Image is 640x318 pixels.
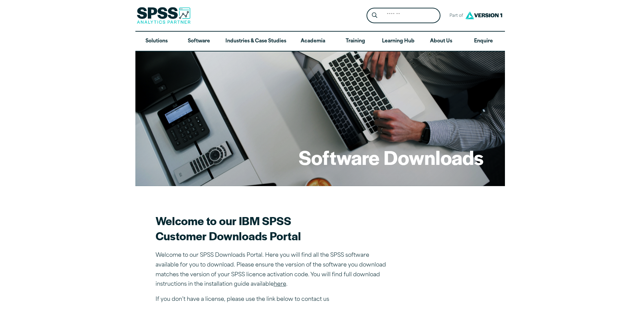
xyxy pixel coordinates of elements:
[135,32,505,51] nav: Desktop version of site main menu
[377,32,420,51] a: Learning Hub
[220,32,292,51] a: Industries & Case Studies
[367,8,440,24] form: Site Header Search Form
[368,9,381,22] button: Search magnifying glass icon
[292,32,334,51] a: Academia
[464,9,504,22] img: Version1 Logo
[334,32,376,51] a: Training
[372,12,377,18] svg: Search magnifying glass icon
[420,32,462,51] a: About Us
[446,11,464,21] span: Part of
[135,32,178,51] a: Solutions
[156,295,391,305] p: If you don’t have a license, please use the link below to contact us
[156,251,391,289] p: Welcome to our SPSS Downloads Portal. Here you will find all the SPSS software available for you ...
[462,32,505,51] a: Enquire
[178,32,220,51] a: Software
[274,282,286,287] a: here
[156,213,391,243] h2: Welcome to our IBM SPSS Customer Downloads Portal
[137,7,190,24] img: SPSS Analytics Partner
[299,144,483,170] h1: Software Downloads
